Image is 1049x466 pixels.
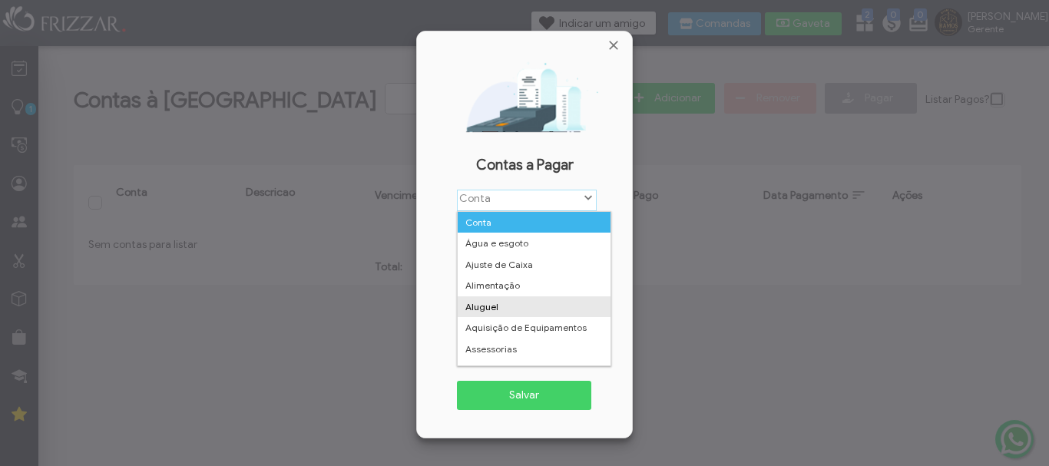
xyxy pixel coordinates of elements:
[458,339,611,360] li: Assessorias
[468,384,581,407] span: Salvar
[429,56,620,133] img: Nova Conta
[458,360,611,382] li: Cartão de Crédito
[458,190,582,206] label: Conta
[458,275,611,296] li: Alimentação
[458,254,611,276] li: Ajuste de Caixa
[458,317,611,339] li: Aquisição de Equipamentos
[426,157,623,174] span: Contas a Pagar
[458,233,611,254] li: Água e esgoto
[457,381,591,410] button: Salvar
[458,296,611,318] li: Aluguel
[606,38,621,53] a: Fechar
[458,212,611,233] li: Conta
